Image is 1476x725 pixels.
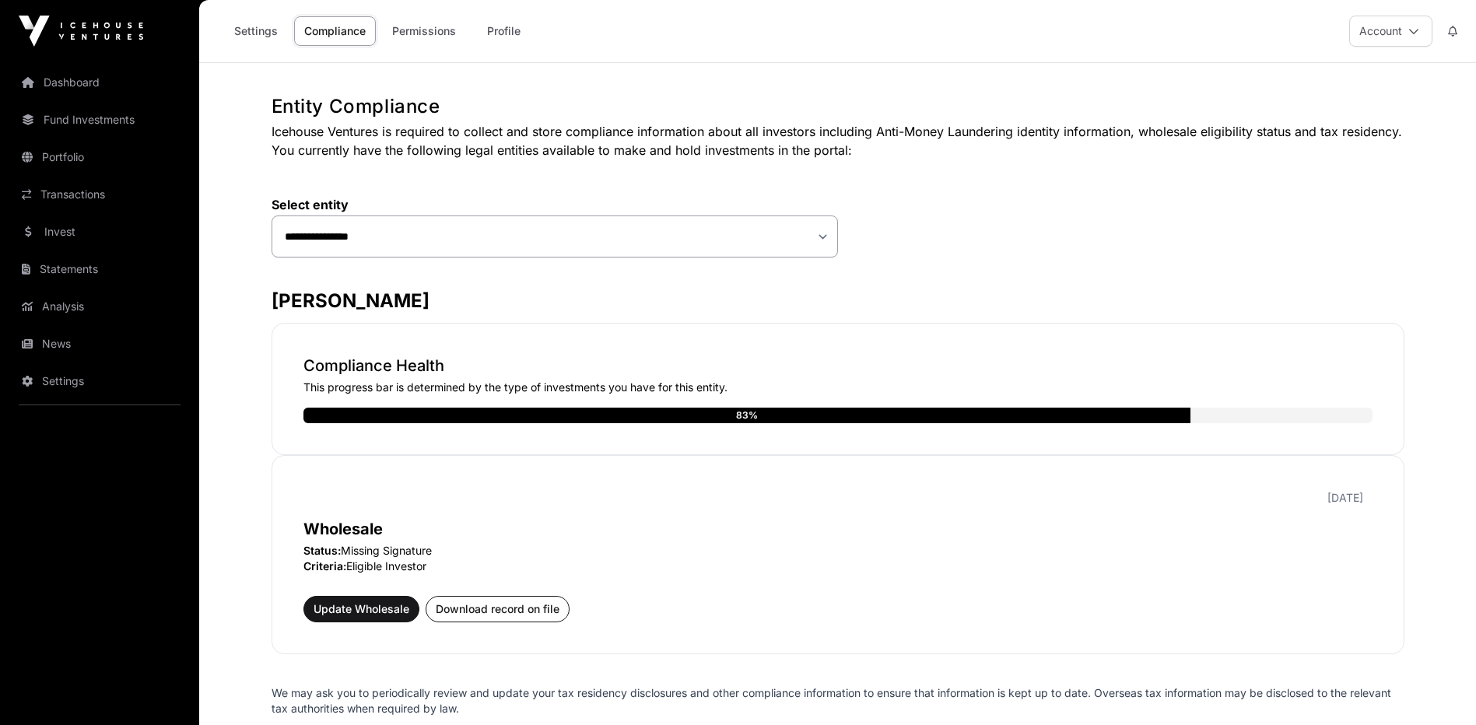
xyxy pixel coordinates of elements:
p: We may ask you to periodically review and update your tax residency disclosures and other complia... [272,685,1404,716]
span: Status: [303,544,341,557]
span: Criteria: [303,559,346,573]
a: Portfolio [12,140,187,174]
h1: Entity Compliance [272,94,1404,119]
span: Update Wholesale [314,601,409,617]
button: Account [1349,16,1432,47]
button: Download record on file [426,596,570,622]
p: [DATE] [1327,490,1363,506]
p: Icehouse Ventures is required to collect and store compliance information about all investors inc... [272,122,1404,159]
span: Download record on file [436,601,559,617]
a: Transactions [12,177,187,212]
p: This progress bar is determined by the type of investments you have for this entity. [303,380,1373,395]
a: Profile [472,16,535,46]
p: Wholesale [303,518,1373,540]
a: Permissions [382,16,466,46]
a: Compliance [294,16,376,46]
a: Settings [12,364,187,398]
label: Select entity [272,197,838,212]
a: Settings [224,16,288,46]
iframe: Chat Widget [1398,650,1476,725]
a: Statements [12,252,187,286]
a: Dashboard [12,65,187,100]
button: Update Wholesale [303,596,419,622]
a: News [12,327,187,361]
a: Invest [12,215,187,249]
p: Compliance Health [303,355,1373,377]
a: Fund Investments [12,103,187,137]
p: Missing Signature [303,543,1373,559]
p: Eligible Investor [303,559,1373,574]
div: 83% [736,408,758,423]
h3: [PERSON_NAME] [272,289,1404,313]
a: Analysis [12,289,187,324]
img: Icehouse Ventures Logo [19,16,143,47]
